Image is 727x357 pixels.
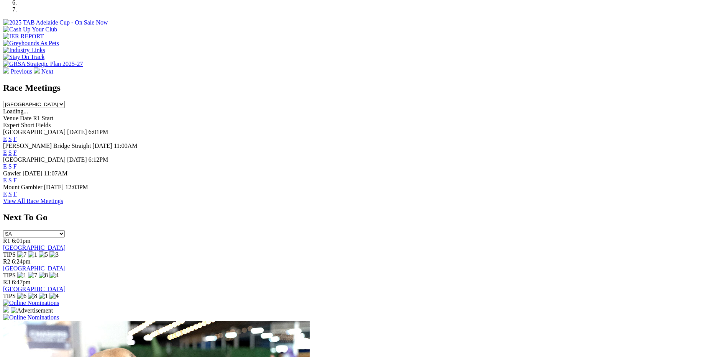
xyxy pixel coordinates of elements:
[3,136,7,142] a: E
[34,67,40,74] img: chevron-right-pager-white.svg
[3,156,66,163] span: [GEOGRAPHIC_DATA]
[3,26,57,33] img: Cash Up Your Club
[3,129,66,135] span: [GEOGRAPHIC_DATA]
[3,67,9,74] img: chevron-left-pager-white.svg
[3,163,7,170] a: E
[41,68,53,75] span: Next
[33,115,53,121] span: R1 Start
[3,251,16,258] span: TIPS
[92,142,112,149] span: [DATE]
[3,293,16,299] span: TIPS
[3,191,7,197] a: E
[11,307,53,314] img: Advertisement
[3,272,16,278] span: TIPS
[3,258,10,265] span: R2
[13,177,17,183] a: F
[3,61,83,67] img: GRSA Strategic Plan 2025-27
[3,47,45,54] img: Industry Links
[49,293,59,300] img: 4
[114,142,138,149] span: 11:00AM
[3,54,44,61] img: Stay On Track
[3,306,9,313] img: 15187_Greyhounds_GreysPlayCentral_Resize_SA_WebsiteBanner_300x115_2025.jpg
[44,170,68,177] span: 11:07AM
[21,122,34,128] span: Short
[17,293,26,300] img: 6
[3,279,10,285] span: R3
[3,286,66,292] a: [GEOGRAPHIC_DATA]
[39,293,48,300] img: 1
[3,108,28,115] span: Loading...
[67,156,87,163] span: [DATE]
[49,251,59,258] img: 3
[3,212,724,223] h2: Next To Go
[8,163,12,170] a: S
[12,237,31,244] span: 6:01pm
[44,184,64,190] span: [DATE]
[17,251,26,258] img: 7
[39,272,48,279] img: 8
[3,33,44,40] img: IER REPORT
[3,170,21,177] span: Gawler
[3,83,724,93] h2: Race Meetings
[8,191,12,197] a: S
[3,122,20,128] span: Expert
[3,177,7,183] a: E
[8,149,12,156] a: S
[17,272,26,279] img: 1
[65,184,88,190] span: 12:03PM
[49,272,59,279] img: 4
[20,115,31,121] span: Date
[11,68,32,75] span: Previous
[34,68,53,75] a: Next
[3,314,59,321] img: Online Nominations
[3,115,18,121] span: Venue
[28,293,37,300] img: 8
[3,265,66,272] a: [GEOGRAPHIC_DATA]
[3,300,59,306] img: Online Nominations
[13,163,17,170] a: F
[3,237,10,244] span: R1
[28,272,37,279] img: 7
[3,19,108,26] img: 2025 TAB Adelaide Cup - On Sale Now
[36,122,51,128] span: Fields
[28,251,37,258] img: 1
[13,136,17,142] a: F
[89,129,108,135] span: 6:01PM
[8,136,12,142] a: S
[12,279,31,285] span: 6:47pm
[23,170,43,177] span: [DATE]
[12,258,31,265] span: 6:24pm
[3,68,34,75] a: Previous
[13,191,17,197] a: F
[39,251,48,258] img: 5
[3,198,63,204] a: View All Race Meetings
[3,40,59,47] img: Greyhounds As Pets
[13,149,17,156] a: F
[67,129,87,135] span: [DATE]
[89,156,108,163] span: 6:12PM
[3,149,7,156] a: E
[3,142,91,149] span: [PERSON_NAME] Bridge Straight
[8,177,12,183] a: S
[3,184,43,190] span: Mount Gambier
[3,244,66,251] a: [GEOGRAPHIC_DATA]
